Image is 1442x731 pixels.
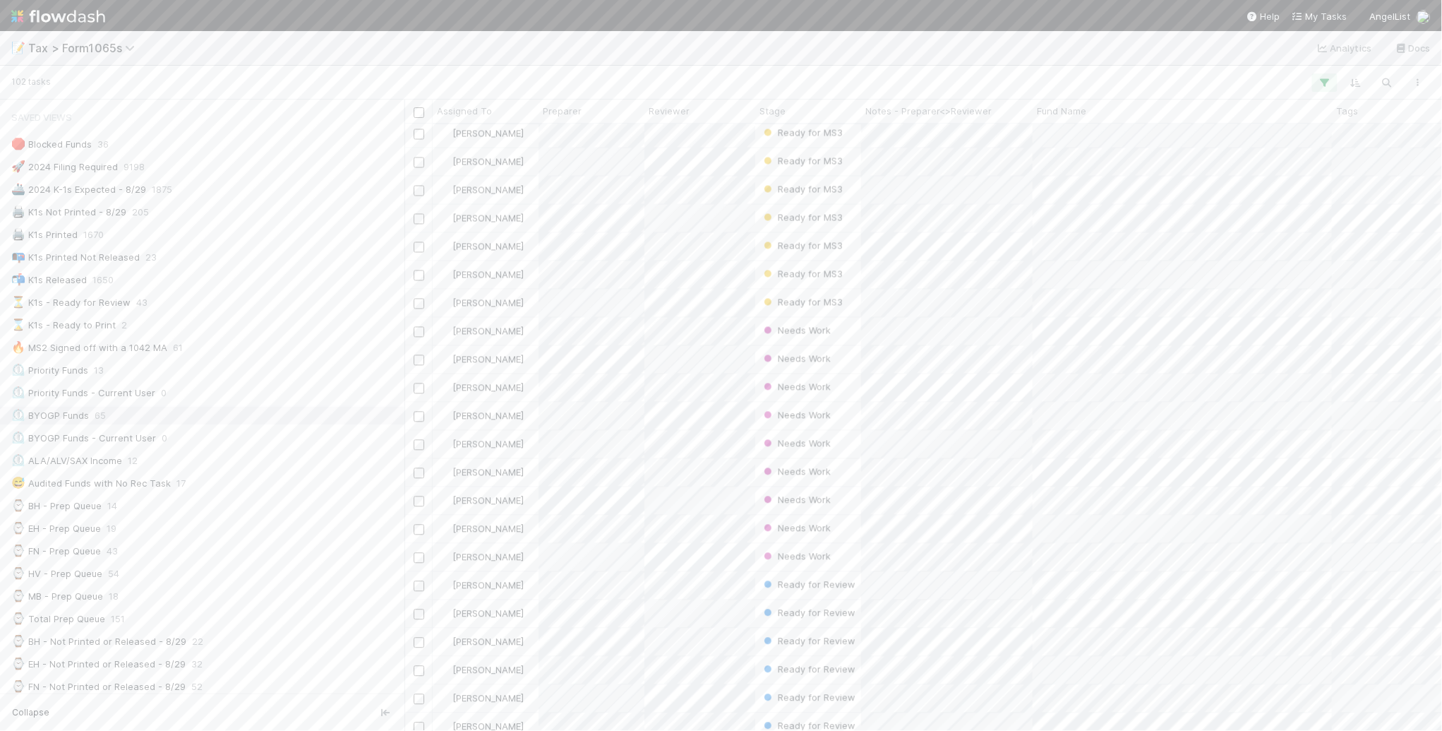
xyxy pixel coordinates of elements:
span: 📝 [11,42,25,54]
span: ⌚ [11,567,25,579]
a: Docs [1395,40,1431,57]
span: Ready for MS3 [761,297,843,308]
div: Ready for MS3 [761,154,843,168]
span: 🛑 [11,138,25,150]
div: FN - Prep Queue [11,542,101,560]
span: [PERSON_NAME] [452,523,524,535]
span: [PERSON_NAME] [452,269,524,280]
span: [PERSON_NAME] [452,156,524,167]
div: [PERSON_NAME] [438,465,524,480]
div: [PERSON_NAME] [438,268,524,282]
span: [PERSON_NAME] [452,382,524,393]
img: avatar_cfa6ccaa-c7d9-46b3-b608-2ec56ecf97ad.png [439,128,450,139]
div: K1s - Ready to Print [11,316,116,334]
div: EH - Not Printed or Released - 8/29 [11,655,186,673]
a: Analytics [1316,40,1372,57]
span: ⏲️ [11,454,25,466]
span: 2 [121,316,127,334]
div: Needs Work [761,549,831,564]
span: Ready for Review [761,664,855,675]
div: K1s Printed [11,226,78,244]
input: Toggle Row Selected [414,355,424,366]
span: Needs Work [761,523,831,534]
img: avatar_66854b90-094e-431f-b713-6ac88429a2b8.png [439,354,450,365]
span: 36 [97,136,109,153]
span: ⌚ [11,658,25,670]
img: avatar_cfa6ccaa-c7d9-46b3-b608-2ec56ecf97ad.png [439,156,450,167]
span: ⌚ [11,499,25,511]
span: 1875 [152,181,172,198]
span: 0 [161,384,167,402]
div: [PERSON_NAME] [438,155,524,169]
span: 1650 [92,271,114,289]
input: Toggle Row Selected [414,440,424,451]
img: avatar_66854b90-094e-431f-b713-6ac88429a2b8.png [439,552,450,563]
input: Toggle Row Selected [414,694,424,705]
input: Toggle Row Selected [414,610,424,620]
div: ALA/ALV/SAX Income [11,452,122,470]
div: [PERSON_NAME] [438,296,524,310]
div: Ready for Review [761,634,855,648]
span: Collapse [12,706,49,719]
span: Needs Work [761,438,831,449]
div: BH - Not Printed or Released - 8/29 [11,633,186,650]
img: avatar_cfa6ccaa-c7d9-46b3-b608-2ec56ecf97ad.png [439,410,450,422]
span: 9198 [124,158,145,176]
input: Toggle Row Selected [414,384,424,394]
img: avatar_d45d11ee-0024-4901-936f-9df0a9cc3b4e.png [439,269,450,280]
div: [PERSON_NAME] [438,381,524,395]
span: ⏲️ [11,386,25,398]
input: Toggle Row Selected [414,214,424,225]
span: 13 [94,362,104,379]
span: ⌚ [11,612,25,624]
span: 32 [191,655,203,673]
span: My Tasks [1292,11,1347,22]
span: Notes - Preparer<>Reviewer [865,104,992,118]
small: 102 tasks [11,76,51,88]
span: 1670 [83,226,104,244]
span: 🚢 [11,183,25,195]
img: avatar_66854b90-094e-431f-b713-6ac88429a2b8.png [439,467,450,478]
img: avatar_711f55b7-5a46-40da-996f-bc93b6b86381.png [439,439,450,450]
span: 52 [191,678,203,696]
span: Saved Views [11,103,72,131]
input: Toggle Row Selected [414,412,424,422]
div: MB - Prep Queue [11,588,103,605]
span: Ready for MS3 [761,240,843,251]
img: avatar_d45d11ee-0024-4901-936f-9df0a9cc3b4e.png [439,382,450,393]
div: Needs Work [761,493,831,507]
div: Ready for Review [761,662,855,677]
img: avatar_66854b90-094e-431f-b713-6ac88429a2b8.png [439,636,450,648]
span: Reviewer [649,104,690,118]
div: Ready for MS3 [761,239,843,253]
span: ⏲️ [11,364,25,376]
div: Priority Funds - Current User [11,384,155,402]
span: Needs Work [761,410,831,421]
span: ⌚ [11,635,25,647]
span: Ready for MS3 [761,268,843,280]
span: 18 [109,588,119,605]
div: [PERSON_NAME] [438,607,524,621]
span: Ready for Review [761,636,855,647]
span: Needs Work [761,494,831,506]
span: [PERSON_NAME] [452,495,524,506]
div: 2024 K-1s Expected - 8/29 [11,181,146,198]
span: ⏲️ [11,409,25,421]
span: [PERSON_NAME] [452,439,524,450]
div: [PERSON_NAME] [438,409,524,423]
span: 0 [162,429,167,447]
div: [PERSON_NAME] [438,324,524,338]
span: 23 [145,249,157,266]
span: ⌛ [11,319,25,331]
div: K1s Released [11,271,87,289]
span: [PERSON_NAME] [452,354,524,365]
img: avatar_45ea4894-10ca-450f-982d-dabe3bd75b0b.png [1417,10,1431,24]
span: 📭 [11,251,25,263]
span: Assigned To [437,104,492,118]
div: BH - Prep Queue [11,497,102,515]
span: Fund Name [1037,104,1086,118]
span: 📬 [11,273,25,285]
span: [PERSON_NAME] [452,665,524,676]
div: Ready for Review [761,691,855,705]
span: Needs Work [761,466,831,477]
